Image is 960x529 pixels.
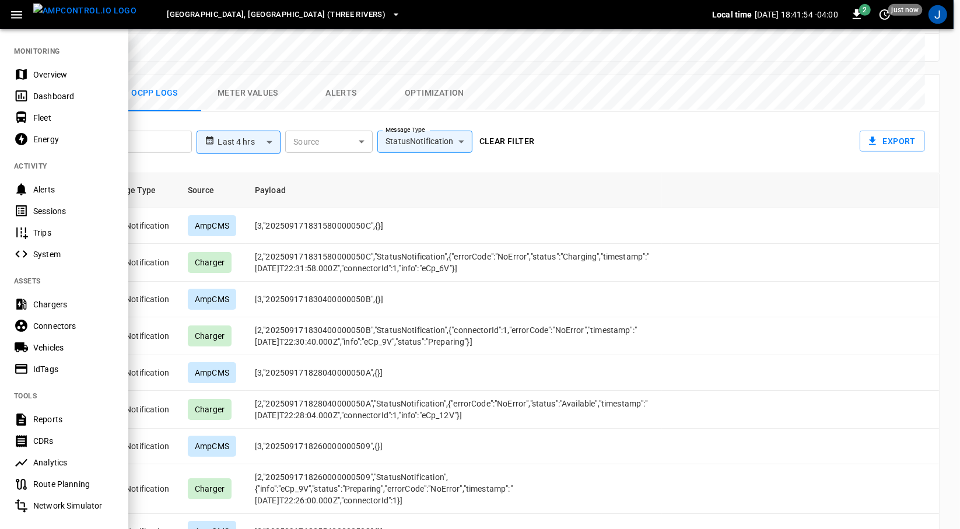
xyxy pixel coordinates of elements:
[33,205,114,217] div: Sessions
[33,184,114,195] div: Alerts
[888,4,923,16] span: just now
[33,478,114,490] div: Route Planning
[33,3,136,18] img: ampcontrol.io logo
[33,112,114,124] div: Fleet
[875,5,894,24] button: set refresh interval
[33,414,114,425] div: Reports
[33,363,114,375] div: IdTags
[33,342,114,353] div: Vehicles
[33,248,114,260] div: System
[33,435,114,447] div: CDRs
[33,320,114,332] div: Connectors
[755,9,838,20] p: [DATE] 18:41:54 -04:00
[33,134,114,145] div: Energy
[859,4,871,16] span: 2
[33,90,114,102] div: Dashboard
[929,5,947,24] div: profile-icon
[33,69,114,80] div: Overview
[167,8,386,22] span: [GEOGRAPHIC_DATA], [GEOGRAPHIC_DATA] (Three Rivers)
[33,299,114,310] div: Chargers
[33,500,114,512] div: Network Simulator
[33,457,114,468] div: Analytics
[712,9,752,20] p: Local time
[33,227,114,239] div: Trips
